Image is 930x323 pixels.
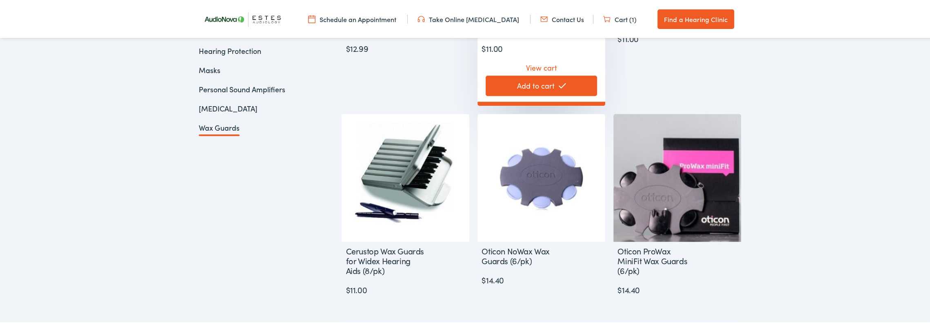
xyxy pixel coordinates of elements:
[657,8,734,28] a: Find a Hearing Clinic
[346,41,368,53] bdi: 12.99
[482,273,504,284] bdi: 14.40
[346,283,367,294] bdi: 11.00
[308,13,396,22] a: Schedule an Appointment
[482,41,503,53] bdi: 11.00
[603,13,637,22] a: Cart (1)
[417,13,425,22] img: utility icon
[199,64,220,74] a: Masks
[199,83,285,93] a: Personal Sound Amplifiers
[617,31,639,43] bdi: 11.00
[540,13,548,22] img: utility icon
[617,283,640,294] bdi: 14.40
[199,45,261,55] a: Hearing Protection
[526,57,557,72] a: View cart
[308,13,315,22] img: utility icon
[613,113,741,294] a: Oticon ProWax MiniFit Wax Guards (6/pk) $14.40
[482,273,486,284] span: $
[342,241,428,278] h2: Cerustop Wax Guards for Widex Hearing Aids (8/pk)
[342,113,469,294] a: Cerustop Wax Guards for Widex Hearing Aids (8/pk) $11.00
[477,113,605,285] a: Oticon NoWax Wax Guards (6/pk) $14.40
[199,102,257,112] a: [MEDICAL_DATA]
[346,283,350,294] span: $
[346,41,350,53] span: $
[486,74,597,95] a: Add to cart: “Cerustop Wax Guards for Phonak Hearing Aids (excluding Marvel) (8/pk)”
[613,241,700,278] h2: Oticon ProWax MiniFit Wax Guards (6/pk)
[482,41,486,53] span: $
[617,283,622,294] span: $
[540,13,584,22] a: Contact Us
[617,31,622,43] span: $
[417,13,519,22] a: Take Online [MEDICAL_DATA]
[199,121,240,131] a: Wax Guards
[477,241,564,268] h2: Oticon NoWax Wax Guards (6/pk)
